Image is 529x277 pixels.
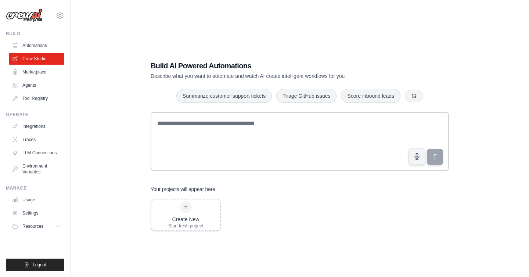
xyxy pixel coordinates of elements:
[341,89,400,103] button: Score inbound leads
[33,262,46,268] span: Logout
[405,90,423,102] button: Get new suggestions
[9,93,64,104] a: Tool Registry
[6,112,64,118] div: Operate
[168,216,203,223] div: Create New
[151,72,397,80] p: Describe what you want to automate and watch AI create intelligent workflows for you
[9,79,64,91] a: Agents
[9,66,64,78] a: Marketplace
[168,223,203,229] div: Start fresh project
[9,220,64,232] button: Resources
[6,259,64,271] button: Logout
[9,120,64,132] a: Integrations
[6,8,43,22] img: Logo
[9,194,64,206] a: Usage
[151,186,215,193] h3: Your projects will appear here
[9,207,64,219] a: Settings
[22,223,43,229] span: Resources
[6,185,64,191] div: Manage
[176,89,272,103] button: Summarize customer support tickets
[409,148,425,165] button: Click to speak your automation idea
[9,160,64,178] a: Environment Variables
[276,89,337,103] button: Triage GitHub issues
[6,31,64,37] div: Build
[9,134,64,145] a: Traces
[151,61,397,71] h1: Build AI Powered Automations
[9,53,64,65] a: Crew Studio
[9,40,64,51] a: Automations
[9,147,64,159] a: LLM Connections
